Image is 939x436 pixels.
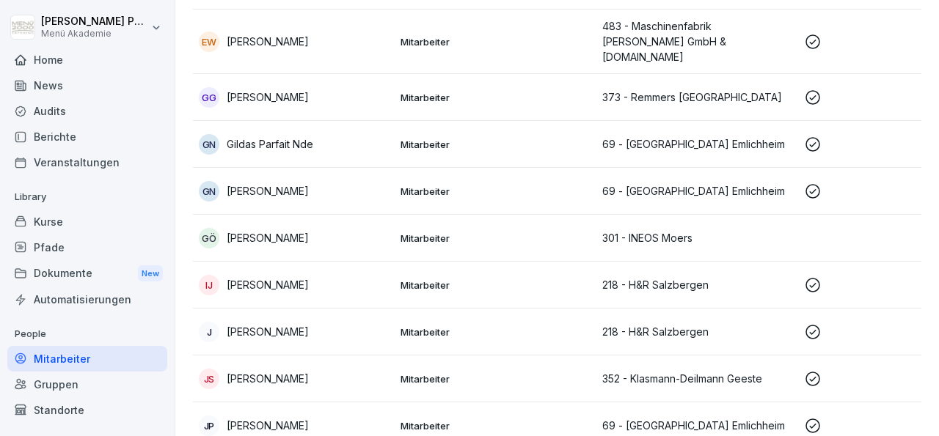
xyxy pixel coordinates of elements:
div: IJ [199,275,219,295]
p: Mitarbeiter [401,35,591,48]
p: Mitarbeiter [401,185,591,198]
a: Gruppen [7,372,167,397]
p: [PERSON_NAME] [227,34,309,49]
div: JP [199,415,219,436]
a: Berichte [7,124,167,149]
p: [PERSON_NAME] [227,324,309,339]
div: J [199,322,219,342]
p: 218 - H&R Salzbergen [602,277,792,292]
p: 352 - Klasmann-Deilmann Geeste [602,371,792,386]
a: Veranstaltungen [7,149,167,175]
p: 301 - INEOS Moers [602,230,792,245]
p: Mitarbeiter [401,325,591,339]
p: [PERSON_NAME] [227,277,309,292]
div: JS [199,369,219,389]
a: Home [7,47,167,73]
p: Mitarbeiter [401,138,591,151]
p: 69 - [GEOGRAPHIC_DATA] Emlichheim [602,183,792,199]
a: Automatisierungen [7,287,167,312]
p: Gildas Parfait Nde [227,136,313,152]
a: Audits [7,98,167,124]
a: Kurse [7,209,167,234]
div: GÖ [199,228,219,248]
p: [PERSON_NAME] [227,418,309,433]
a: Mitarbeiter [7,346,167,372]
p: 69 - [GEOGRAPHIC_DATA] Emlichheim [602,418,792,433]
p: Mitarbeiter [401,278,591,292]
p: 218 - H&R Salzbergen [602,324,792,339]
p: Mitarbeiter [401,419,591,432]
div: EW [199,32,219,52]
p: 483 - Maschinenfabrik [PERSON_NAME] GmbH & [DOMAIN_NAME] [602,18,792,64]
p: [PERSON_NAME] [227,371,309,386]
p: 69 - [GEOGRAPHIC_DATA] Emlichheim [602,136,792,152]
p: Menü Akademie [41,29,148,39]
a: News [7,73,167,98]
p: Mitarbeiter [401,232,591,245]
div: GN [199,181,219,202]
p: Library [7,185,167,209]
a: Pfade [7,234,167,260]
p: [PERSON_NAME] [227,89,309,105]
div: Dokumente [7,260,167,287]
p: 373 - Remmers [GEOGRAPHIC_DATA] [602,89,792,105]
p: Mitarbeiter [401,372,591,385]
p: People [7,322,167,346]
div: New [138,265,163,282]
p: [PERSON_NAME] [227,230,309,245]
p: [PERSON_NAME] [227,183,309,199]
p: Mitarbeiter [401,91,591,104]
a: DokumenteNew [7,260,167,287]
div: GG [199,87,219,108]
div: GN [199,134,219,155]
a: Standorte [7,397,167,423]
p: [PERSON_NAME] Pätow [41,15,148,28]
